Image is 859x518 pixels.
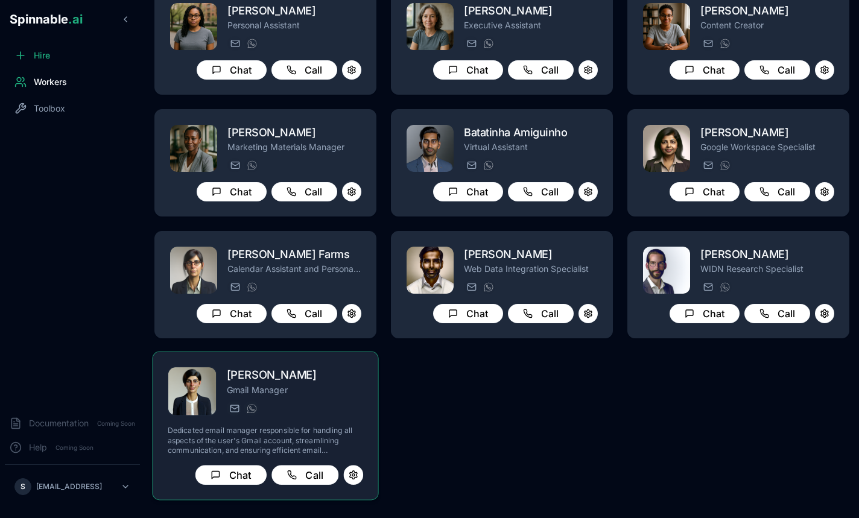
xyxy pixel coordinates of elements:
[10,475,135,499] button: S[EMAIL_ADDRESS]
[464,19,598,31] p: Executive Assistant
[244,280,259,294] button: WhatsApp
[464,141,598,153] p: Virtual Assistant
[643,3,690,50] img: Rachel Morgan
[227,263,361,275] p: Calendar Assistant and Personal Development Coach
[170,3,217,50] img: Martha Reynolds
[433,182,503,201] button: Chat
[29,441,47,453] span: Help
[244,36,259,51] button: WhatsApp
[720,160,730,170] img: WhatsApp
[168,367,217,415] img: Emma Thompson
[700,141,834,153] p: Google Workspace Specialist
[670,60,740,80] button: Chat
[508,182,574,201] button: Call
[227,280,242,294] button: Send email to sara.farms@getspinnable.ai
[227,141,361,153] p: Marketing Materials Manager
[21,482,25,491] span: S
[34,49,50,62] span: Hire
[407,3,454,50] img: Victoria Blackwood
[643,247,690,294] img: Sandro Richardson
[271,304,337,323] button: Call
[244,401,258,415] button: WhatsApp
[227,19,361,31] p: Personal Assistant
[670,304,740,323] button: Chat
[227,2,361,19] h2: [PERSON_NAME]
[464,158,478,172] button: Send email to batatinha.amiguinho@getspinnable.ai
[170,247,217,294] img: Sara Farms
[10,12,83,27] span: Spinnable
[670,182,740,201] button: Chat
[464,36,478,51] button: Send email to victoria.blackwood@getspinnable.ai
[195,465,267,485] button: Chat
[433,304,503,323] button: Chat
[433,60,503,80] button: Chat
[744,304,810,323] button: Call
[464,124,598,141] h2: Batatinha Amiguinho
[717,158,732,172] button: WhatsApp
[464,263,598,275] p: Web Data Integration Specialist
[464,2,598,19] h2: [PERSON_NAME]
[197,182,267,201] button: Chat
[34,103,65,115] span: Toolbox
[247,282,257,292] img: WhatsApp
[484,282,493,292] img: WhatsApp
[227,401,241,415] button: Send email to emma.thompson@getspinnable.ai
[407,125,454,172] img: Batatinha Amiguinho
[168,426,363,455] p: Dedicated email manager responsible for handling all aspects of the user's Gmail account, streaml...
[700,19,834,31] p: Content Creator
[700,280,715,294] button: Send email to s.richardson@getspinnable.ai
[197,304,267,323] button: Chat
[197,60,267,80] button: Chat
[508,304,574,323] button: Call
[700,2,834,19] h2: [PERSON_NAME]
[407,247,454,294] img: Jason Harlow
[227,384,363,396] p: Gmail Manager
[700,158,715,172] button: Send email to emily.parker@getspinnable.ai
[643,125,690,172] img: Emily Parker
[247,160,257,170] img: WhatsApp
[271,465,338,485] button: Call
[34,76,67,88] span: Workers
[508,60,574,80] button: Call
[227,36,242,51] button: Send email to martha.reynolds@getspinnable.ai
[720,282,730,292] img: WhatsApp
[247,403,256,413] img: WhatsApp
[720,39,730,48] img: WhatsApp
[700,246,834,263] h2: [PERSON_NAME]
[484,39,493,48] img: WhatsApp
[700,36,715,51] button: Send email to rachel.morgan@getspinnable.ai
[481,280,495,294] button: WhatsApp
[717,36,732,51] button: WhatsApp
[227,367,363,384] h2: [PERSON_NAME]
[464,280,478,294] button: Send email to jason.harlow@getspinnable.ai
[481,158,495,172] button: WhatsApp
[247,39,257,48] img: WhatsApp
[244,158,259,172] button: WhatsApp
[700,263,834,275] p: WIDN Research Specialist
[744,60,810,80] button: Call
[170,125,217,172] img: Olivia Bennett
[717,280,732,294] button: WhatsApp
[271,182,337,201] button: Call
[29,417,89,429] span: Documentation
[94,418,139,429] span: Coming Soon
[68,12,83,27] span: .ai
[227,246,361,263] h2: [PERSON_NAME] Farms
[227,158,242,172] button: Send email to olivia.bennett@getspinnable.ai
[700,124,834,141] h2: [PERSON_NAME]
[227,124,361,141] h2: [PERSON_NAME]
[464,246,598,263] h2: [PERSON_NAME]
[484,160,493,170] img: WhatsApp
[271,60,337,80] button: Call
[36,482,102,491] p: [EMAIL_ADDRESS]
[744,182,810,201] button: Call
[52,442,97,453] span: Coming Soon
[481,36,495,51] button: WhatsApp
